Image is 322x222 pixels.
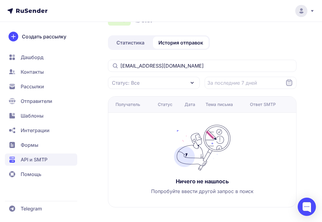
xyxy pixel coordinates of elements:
div: Получатель [116,101,140,107]
input: Datepicker input [205,77,296,89]
span: Дашборд [21,54,43,61]
div: Дата [185,101,195,107]
span: Отправители [21,97,52,105]
span: Формы [21,141,38,149]
span: Попробуйте ввести другой запрос в поиск [151,188,254,195]
h3: Ничего не нашлось [176,178,229,185]
div: Тема письма [206,101,233,107]
span: Помощь [21,171,41,178]
a: Статистика [109,37,152,49]
span: Telegram [21,205,42,212]
span: История отправок [158,39,203,46]
span: Контакты [21,68,44,76]
span: Рассылки [21,83,44,90]
span: API и SMTP [21,156,47,163]
span: Интеграции [21,127,50,134]
a: Telegram [5,203,77,215]
div: Ответ SMTP [250,101,276,107]
input: Поиск [108,60,296,72]
span: Создать рассылку [22,33,66,40]
img: no_photo [172,125,233,171]
span: Шаблоны [21,112,43,119]
a: История отправок [153,37,209,49]
div: Статус [158,101,172,107]
span: Статус: Все [112,79,140,86]
span: Статистика [116,39,144,46]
